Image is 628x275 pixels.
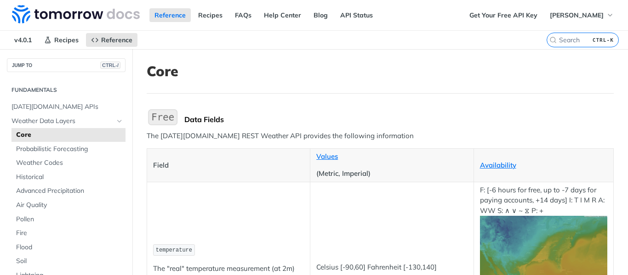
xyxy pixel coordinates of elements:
a: Help Center [259,8,306,22]
span: [DATE][DOMAIN_NAME] APIs [11,102,123,112]
button: [PERSON_NAME] [545,8,619,22]
a: Reference [86,33,137,47]
a: Weather Data LayersHide subpages for Weather Data Layers [7,114,126,128]
a: Recipes [193,8,228,22]
div: Data Fields [184,115,614,124]
span: Advanced Precipitation [16,186,123,196]
a: Reference [149,8,191,22]
span: Expand image [480,249,608,258]
p: Field [153,160,304,171]
span: [PERSON_NAME] [550,11,604,19]
p: (Metric, Imperial) [316,168,467,179]
span: temperature [156,247,192,253]
p: Celsius [-90,60] Fahrenheit [-130,140] [316,262,467,273]
span: Air Quality [16,201,123,210]
span: Reference [101,36,132,44]
a: Probabilistic Forecasting [11,142,126,156]
h1: Core [147,63,614,79]
a: Weather Codes [11,156,126,170]
span: Weather Data Layers [11,117,114,126]
svg: Search [549,36,557,44]
a: Advanced Precipitation [11,184,126,198]
a: Values [316,152,338,161]
a: Air Quality [11,198,126,212]
kbd: CTRL-K [590,35,616,45]
a: Core [11,128,126,142]
a: Blog [308,8,333,22]
a: Recipes [39,33,84,47]
button: Hide subpages for Weather Data Layers [116,118,123,125]
a: [DATE][DOMAIN_NAME] APIs [7,100,126,114]
a: Pollen [11,213,126,226]
a: Flood [11,241,126,254]
p: The "real" temperature measurement (at 2m) [153,264,304,274]
a: Historical [11,170,126,184]
span: Historical [16,173,123,182]
span: Flood [16,243,123,252]
span: Probabilistic Forecasting [16,145,123,154]
a: Soil [11,254,126,268]
span: Weather Codes [16,158,123,168]
a: Availability [480,161,516,169]
span: Fire [16,229,123,238]
span: Pollen [16,215,123,224]
a: Fire [11,226,126,240]
img: Tomorrow.io Weather API Docs [12,5,140,23]
h2: Fundamentals [7,86,126,94]
p: The [DATE][DOMAIN_NAME] REST Weather API provides the following information [147,131,614,141]
a: API Status [335,8,378,22]
a: FAQs [230,8,257,22]
span: v4.0.1 [9,33,37,47]
button: JUMP TOCTRL-/ [7,58,126,72]
span: Core [16,130,123,140]
span: Soil [16,257,123,266]
a: Get Your Free API Key [464,8,542,22]
span: CTRL-/ [100,62,120,69]
span: Recipes [54,36,79,44]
